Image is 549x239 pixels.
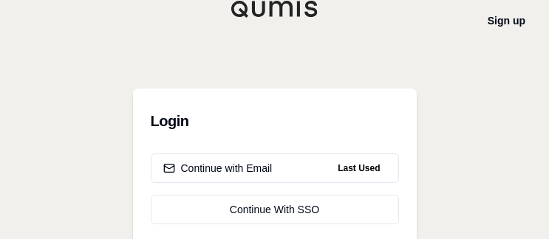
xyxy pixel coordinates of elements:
[151,106,399,136] h3: Login
[151,195,399,224] a: Continue With SSO
[163,161,273,176] div: Continue with Email
[488,15,525,27] a: Sign up
[163,202,386,217] div: Continue With SSO
[151,153,399,183] button: Continue with EmailLast Used
[332,159,386,177] span: Last Used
